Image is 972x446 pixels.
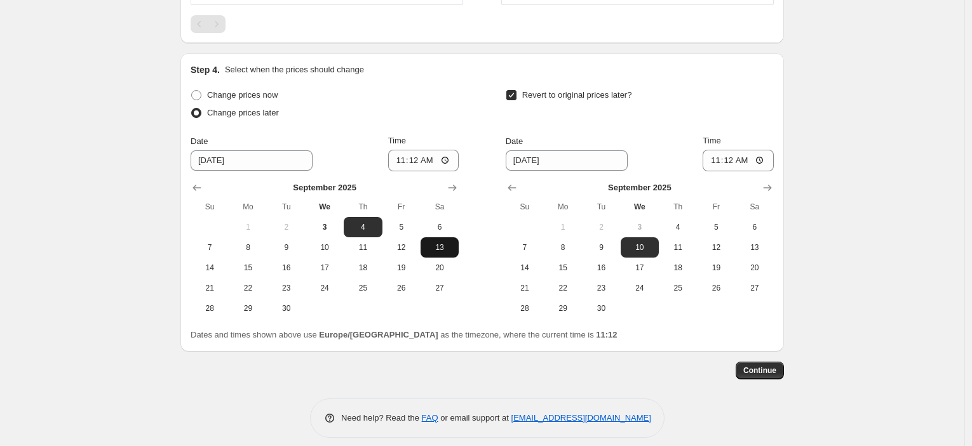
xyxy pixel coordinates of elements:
[191,278,229,298] button: Sunday September 21 2025
[544,258,582,278] button: Monday September 15 2025
[582,217,620,237] button: Tuesday September 2 2025
[544,278,582,298] button: Monday September 22 2025
[196,303,224,313] span: 28
[382,258,421,278] button: Friday September 19 2025
[306,258,344,278] button: Wednesday September 17 2025
[306,237,344,258] button: Wednesday September 10 2025
[702,242,730,253] span: 12
[426,202,454,212] span: Sa
[506,278,544,298] button: Sunday September 21 2025
[349,242,377,253] span: 11
[626,202,654,212] span: We
[443,179,461,197] button: Show next month, October 2025
[191,136,208,146] span: Date
[626,222,654,232] span: 3
[736,197,774,217] th: Saturday
[196,202,224,212] span: Su
[273,222,300,232] span: 2
[191,15,226,33] nav: Pagination
[382,197,421,217] th: Friday
[587,222,615,232] span: 2
[702,263,730,273] span: 19
[191,330,618,339] span: Dates and times shown above use as the timezone, where the current time is
[306,278,344,298] button: Wednesday September 24 2025
[621,197,659,217] th: Wednesday
[382,278,421,298] button: Friday September 26 2025
[229,278,267,298] button: Monday September 22 2025
[741,263,769,273] span: 20
[621,278,659,298] button: Wednesday September 24 2025
[549,242,577,253] span: 8
[582,197,620,217] th: Tuesday
[544,197,582,217] th: Monday
[697,217,735,237] button: Friday September 5 2025
[626,283,654,293] span: 24
[388,263,415,273] span: 19
[273,263,300,273] span: 16
[196,283,224,293] span: 21
[267,217,306,237] button: Tuesday September 2 2025
[659,197,697,217] th: Thursday
[659,217,697,237] button: Thursday September 4 2025
[225,63,364,76] p: Select when the prices should change
[621,258,659,278] button: Wednesday September 17 2025
[626,242,654,253] span: 10
[506,237,544,258] button: Sunday September 7 2025
[626,263,654,273] span: 17
[587,283,615,293] span: 23
[267,258,306,278] button: Tuesday September 16 2025
[273,283,300,293] span: 23
[621,237,659,258] button: Wednesday September 10 2025
[421,217,459,237] button: Saturday September 6 2025
[544,237,582,258] button: Monday September 8 2025
[388,202,415,212] span: Fr
[582,278,620,298] button: Tuesday September 23 2025
[587,242,615,253] span: 9
[664,283,692,293] span: 25
[659,237,697,258] button: Thursday September 11 2025
[191,63,220,76] h2: Step 4.
[697,258,735,278] button: Friday September 19 2025
[511,413,651,423] a: [EMAIL_ADDRESS][DOMAIN_NAME]
[382,217,421,237] button: Friday September 5 2025
[596,330,617,339] b: 11:12
[697,197,735,217] th: Friday
[582,258,620,278] button: Tuesday September 16 2025
[741,222,769,232] span: 6
[549,202,577,212] span: Mo
[421,258,459,278] button: Saturday September 20 2025
[344,217,382,237] button: Thursday September 4 2025
[426,283,454,293] span: 27
[511,202,539,212] span: Su
[388,222,415,232] span: 5
[582,237,620,258] button: Tuesday September 9 2025
[522,90,632,100] span: Revert to original prices later?
[229,197,267,217] th: Monday
[426,263,454,273] span: 20
[311,263,339,273] span: 17
[344,237,382,258] button: Thursday September 11 2025
[659,278,697,298] button: Thursday September 25 2025
[229,298,267,318] button: Monday September 29 2025
[664,263,692,273] span: 18
[587,303,615,313] span: 30
[421,278,459,298] button: Saturday September 27 2025
[664,222,692,232] span: 4
[388,136,406,145] span: Time
[273,242,300,253] span: 9
[511,263,539,273] span: 14
[506,298,544,318] button: Sunday September 28 2025
[664,242,692,253] span: 11
[549,222,577,232] span: 1
[207,90,278,100] span: Change prices now
[511,242,539,253] span: 7
[311,202,339,212] span: We
[388,283,415,293] span: 26
[506,258,544,278] button: Sunday September 14 2025
[582,298,620,318] button: Tuesday September 30 2025
[664,202,692,212] span: Th
[349,263,377,273] span: 18
[736,278,774,298] button: Saturday September 27 2025
[741,242,769,253] span: 13
[741,202,769,212] span: Sa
